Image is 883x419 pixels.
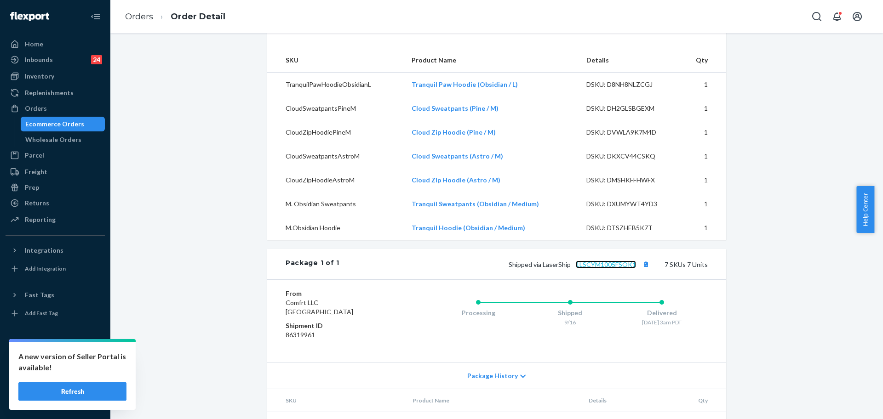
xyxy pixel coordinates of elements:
div: Inventory [25,72,54,81]
div: Freight [25,167,47,176]
div: Inbounds [25,55,53,64]
div: DSKU: DKXCV44CSKQ [586,152,673,161]
a: Orders [6,101,105,116]
div: Parcel [25,151,44,160]
a: Cloud Zip Hoodie (Astro / M) [412,176,500,184]
div: Shipped [524,308,616,317]
a: Freight [6,164,105,179]
td: CloudZipHoodieAstroM [267,168,404,192]
span: Comfrt LLC [GEOGRAPHIC_DATA] [286,299,353,316]
a: Tranquil Hoodie (Obsidian / Medium) [412,224,525,232]
td: 1 [680,120,726,144]
a: Add Integration [6,261,105,276]
td: 1 [680,144,726,168]
div: Wholesale Orders [25,135,81,144]
th: Qty [680,48,726,73]
div: Add Integration [25,265,66,272]
a: Orders [125,11,153,22]
a: Cloud Zip Hoodie (Pine / M) [412,128,496,136]
a: Tranquil Sweatpants (Obsidian / Medium) [412,200,539,208]
div: DSKU: DXUMYWT4YD3 [586,199,673,209]
div: Package 1 of 1 [286,258,339,270]
button: Refresh [18,382,126,401]
button: Open notifications [828,7,846,26]
a: Cloud Sweatpants (Pine / M) [412,104,499,112]
th: Details [581,389,682,412]
th: Product Name [404,48,579,73]
p: A new version of Seller Portal is available! [18,351,126,373]
a: Wholesale Orders [21,132,105,147]
td: 1 [680,168,726,192]
div: Reporting [25,215,56,224]
a: Reporting [6,212,105,227]
a: Talk to Support [6,362,105,377]
span: Package History [467,371,518,380]
div: Delivered [616,308,708,317]
button: Open account menu [848,7,866,26]
div: DSKU: DTSZHEB5K7T [586,223,673,232]
a: Cloud Sweatpants (Astro / M) [412,152,503,160]
a: Prep [6,180,105,195]
td: 1 [680,192,726,216]
a: Home [6,37,105,51]
a: Settings [6,346,105,361]
div: Ecommerce Orders [25,119,84,129]
div: DSKU: DMSHKFFHWFX [586,176,673,185]
td: 1 [680,73,726,97]
div: Returns [25,198,49,208]
th: SKU [267,48,404,73]
button: Close Navigation [86,7,105,26]
a: Add Fast Tag [6,306,105,321]
th: Qty [682,389,726,412]
div: Orders [25,104,47,113]
button: Open Search Box [808,7,826,26]
button: Give Feedback [6,393,105,408]
td: 1 [680,96,726,120]
a: Tranquil Paw Hoodie (Obsidian / L) [412,80,518,88]
th: SKU [267,389,405,412]
td: 1 [680,216,726,240]
img: Flexport logo [10,12,49,21]
div: Replenishments [25,88,74,97]
a: Ecommerce Orders [21,117,105,131]
button: Fast Tags [6,288,105,302]
td: M.Obsidian Hoodie [267,216,404,240]
div: 7 SKUs 7 Units [339,258,708,270]
button: Copy tracking number [640,258,652,270]
a: Replenishments [6,85,105,100]
div: Fast Tags [25,290,54,300]
td: TranquilPawHoodieObsidianL [267,73,404,97]
a: Inbounds24 [6,52,105,67]
a: Help Center [6,378,105,392]
th: Product Name [405,389,581,412]
div: Processing [432,308,524,317]
div: Integrations [25,246,63,255]
div: DSKU: D8NH8NLZCGJ [586,80,673,89]
dt: From [286,289,396,298]
span: Shipped via LaserShip [509,260,652,268]
a: Returns [6,196,105,210]
button: Help Center [856,186,874,233]
dd: 86319961 [286,330,396,340]
button: Integrations [6,243,105,258]
div: DSKU: DH2GLSBGEXM [586,104,673,113]
div: Add Fast Tag [25,309,58,317]
a: Parcel [6,148,105,163]
ol: breadcrumbs [118,3,233,30]
a: 1LSCYM1005FSOK1 [576,260,636,268]
a: Inventory [6,69,105,84]
div: 24 [91,55,102,64]
div: Home [25,40,43,49]
div: DSKU: DVWLA9K7M4D [586,128,673,137]
dt: Shipment ID [286,321,396,330]
a: Order Detail [171,11,225,22]
div: Prep [25,183,39,192]
td: CloudSweatpantsPineM [267,96,404,120]
div: 9/16 [524,318,616,326]
td: CloudSweatpantsAstroM [267,144,404,168]
div: [DATE] 3am PDT [616,318,708,326]
th: Details [579,48,680,73]
td: CloudZipHoodiePineM [267,120,404,144]
td: M. Obsidian Sweatpants [267,192,404,216]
